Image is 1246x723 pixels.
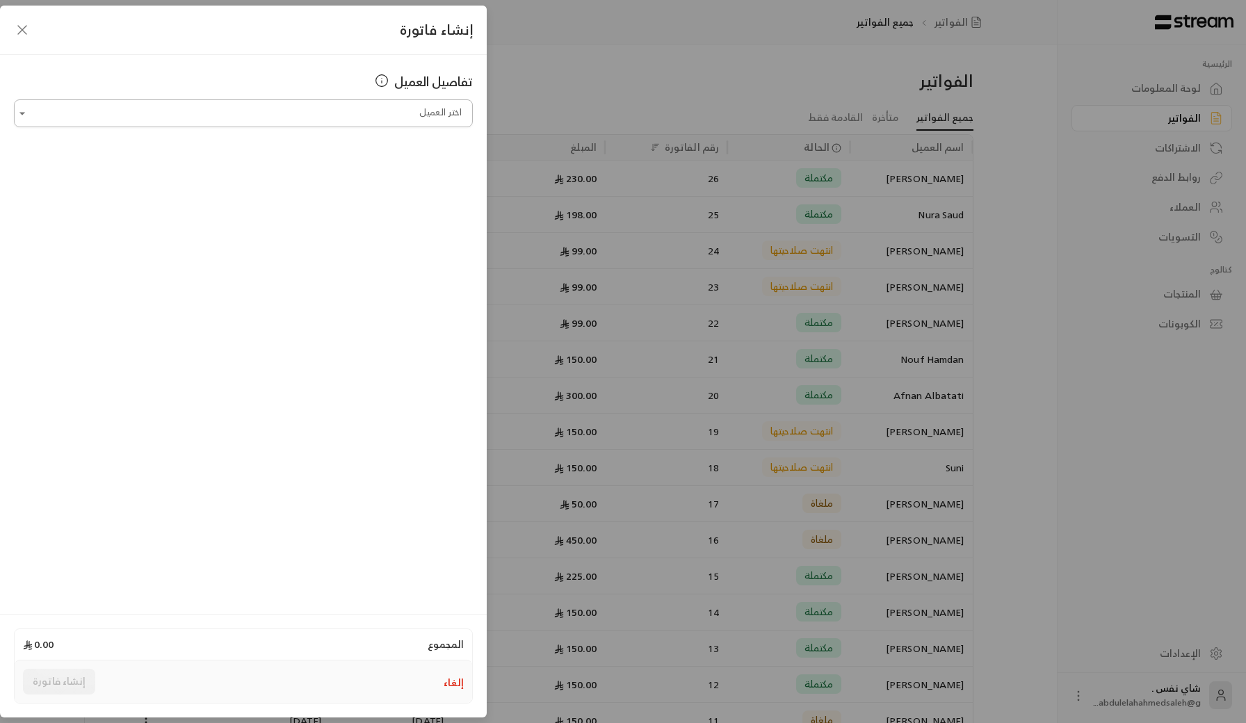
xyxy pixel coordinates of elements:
[428,637,464,651] span: المجموع
[444,676,464,690] button: إلغاء
[400,17,473,42] span: إنشاء فاتورة
[14,105,31,122] button: Open
[394,72,473,91] span: تفاصيل العميل
[23,637,54,651] span: 0.00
